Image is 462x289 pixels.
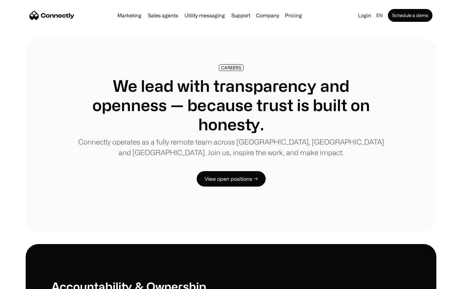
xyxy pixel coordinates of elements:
a: View open positions → [197,171,266,187]
div: en [376,11,383,20]
p: Connectly operates as a fully remote team across [GEOGRAPHIC_DATA], [GEOGRAPHIC_DATA] and [GEOGRA... [77,136,385,158]
a: Support [229,13,253,18]
a: Utility messaging [182,13,227,18]
h1: We lead with transparency and openness — because trust is built on honesty. [77,76,385,134]
a: Sales agents [145,13,181,18]
ul: Language list [13,278,38,287]
a: Schedule a demo [388,9,432,22]
a: Marketing [115,13,144,18]
aside: Language selected: English [6,277,38,287]
a: Pricing [282,13,304,18]
div: CAREERS [221,65,241,70]
div: Company [256,11,279,20]
a: Login [355,11,374,20]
